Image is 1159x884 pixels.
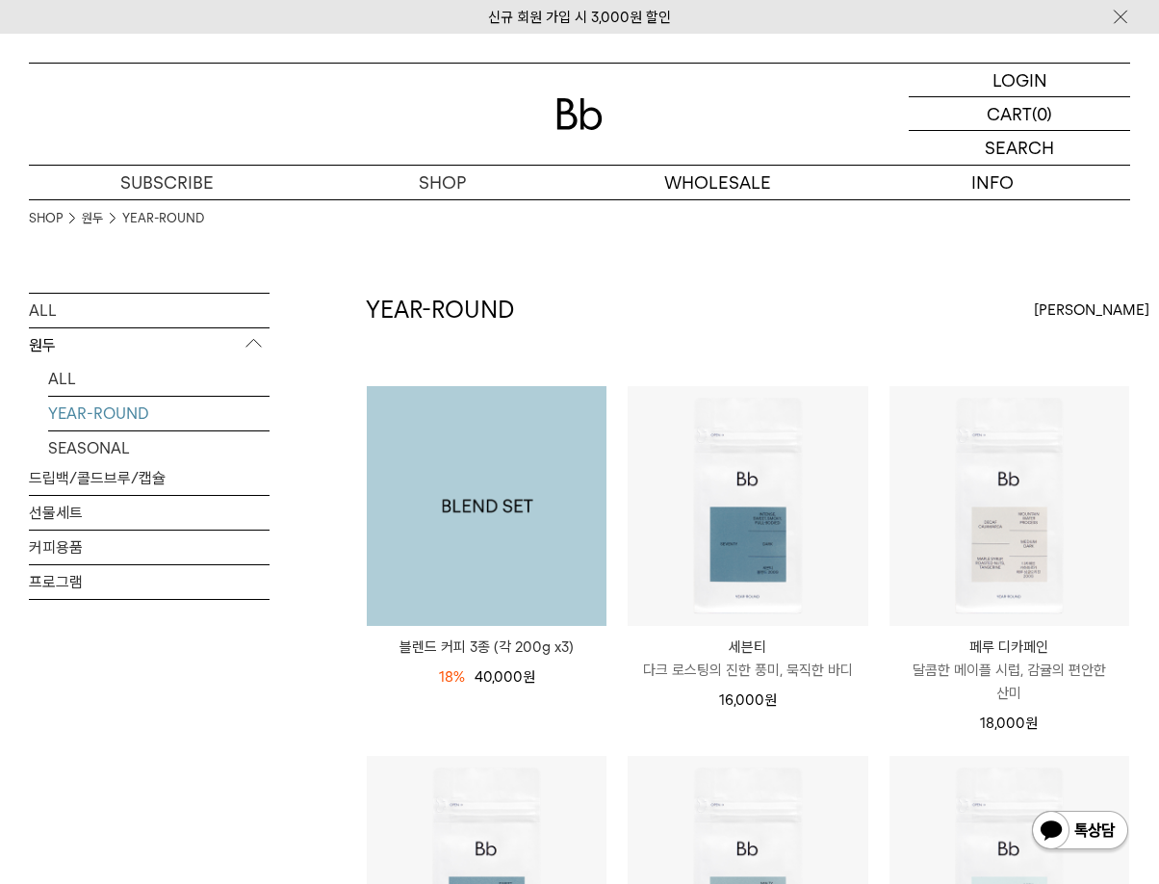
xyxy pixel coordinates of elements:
[29,461,270,495] a: 드립백/콜드브루/캡슐
[556,98,603,130] img: 로고
[29,496,270,530] a: 선물세트
[985,131,1054,165] p: SEARCH
[889,386,1129,626] img: 페루 디카페인
[980,715,1038,732] span: 18,000
[628,636,867,682] a: 세븐티 다크 로스팅의 진한 풍미, 묵직한 바디
[29,531,270,564] a: 커피용품
[764,691,777,709] span: 원
[1025,715,1038,732] span: 원
[628,386,867,626] img: 세븐티
[889,636,1129,659] p: 페루 디카페인
[475,668,535,686] span: 40,000
[523,668,535,686] span: 원
[82,209,103,228] a: 원두
[29,209,63,228] a: SHOP
[889,659,1129,705] p: 달콤한 메이플 시럽, 감귤의 편안한 산미
[987,97,1032,130] p: CART
[1034,299,1149,322] span: [PERSON_NAME]
[29,328,270,363] p: 원두
[889,636,1129,705] a: 페루 디카페인 달콤한 메이플 시럽, 감귤의 편안한 산미
[48,397,270,430] a: YEAR-ROUND
[122,209,204,228] a: YEAR-ROUND
[29,166,304,199] a: SUBSCRIBE
[488,9,671,26] a: 신규 회원 가입 시 3,000원 할인
[29,294,270,327] a: ALL
[48,362,270,396] a: ALL
[1032,97,1052,130] p: (0)
[367,386,606,626] a: 블렌드 커피 3종 (각 200g x3)
[439,665,465,689] div: 18%
[909,97,1130,131] a: CART (0)
[628,636,867,659] p: 세븐티
[367,636,606,659] a: 블렌드 커피 3종 (각 200g x3)
[909,64,1130,97] a: LOGIN
[855,166,1130,199] p: INFO
[628,659,867,682] p: 다크 로스팅의 진한 풍미, 묵직한 바디
[367,386,606,626] img: 1000001179_add2_053.png
[719,691,777,709] span: 16,000
[579,166,855,199] p: WHOLESALE
[304,166,579,199] a: SHOP
[29,565,270,599] a: 프로그램
[366,294,514,326] h2: YEAR-ROUND
[48,431,270,465] a: SEASONAL
[992,64,1047,96] p: LOGIN
[1030,809,1130,855] img: 카카오톡 채널 1:1 채팅 버튼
